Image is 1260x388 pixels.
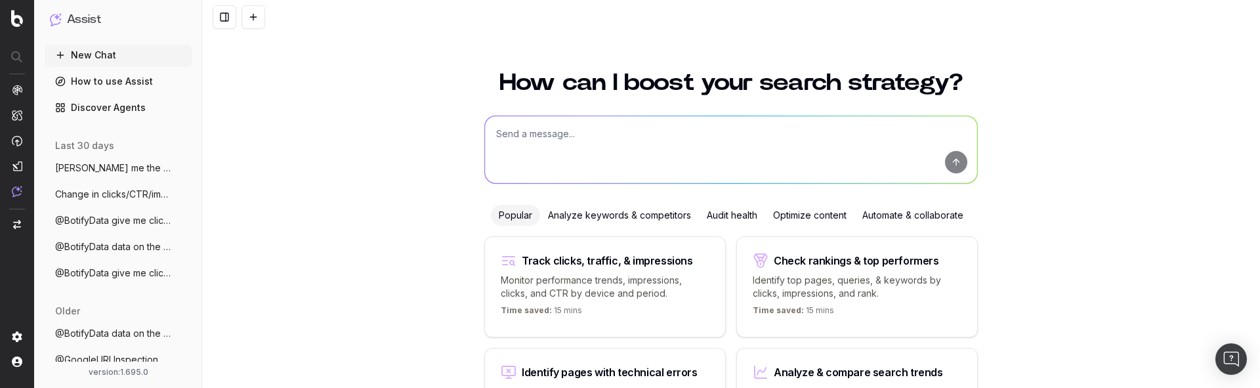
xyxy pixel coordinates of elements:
[45,349,192,370] button: @GoogleURLInspection [URL]
[45,236,192,257] button: @BotifyData data on the clicks and impre
[55,188,171,201] span: Change in clicks/CTR/impressions over la
[45,323,192,344] button: @BotifyData data on the clicks and impre
[12,135,22,146] img: Activation
[50,367,186,377] div: version: 1.695.0
[55,305,80,318] span: older
[55,327,171,340] span: @BotifyData data on the clicks and impre
[50,13,62,26] img: Assist
[491,205,540,226] div: Popular
[501,274,709,300] p: Monitor performance trends, impressions, clicks, and CTR by device and period.
[522,367,698,377] div: Identify pages with technical errors
[699,205,765,226] div: Audit health
[501,305,552,315] span: Time saved:
[774,255,939,266] div: Check rankings & top performers
[484,71,978,95] h1: How can I boost your search strategy?
[45,210,192,231] button: @BotifyData give me click by url last se
[50,11,186,29] button: Assist
[765,205,854,226] div: Optimize content
[45,71,192,92] a: How to use Assist
[12,332,22,342] img: Setting
[55,353,171,366] span: @GoogleURLInspection [URL]
[12,356,22,367] img: My account
[45,97,192,118] a: Discover Agents
[12,110,22,121] img: Intelligence
[45,184,192,205] button: Change in clicks/CTR/impressions over la
[501,305,582,321] p: 15 mins
[753,274,961,300] p: Identify top pages, queries, & keywords by clicks, impressions, and rank.
[854,205,971,226] div: Automate & collaborate
[45,263,192,284] button: @BotifyData give me click by day last se
[774,367,943,377] div: Analyze & compare search trends
[753,305,804,315] span: Time saved:
[12,85,22,95] img: Analytics
[522,255,693,266] div: Track clicks, traffic, & impressions
[13,220,21,229] img: Switch project
[12,161,22,171] img: Studio
[12,186,22,197] img: Assist
[55,214,171,227] span: @BotifyData give me click by url last se
[45,158,192,179] button: [PERSON_NAME] me the clicks for tghe last 3 days
[540,205,699,226] div: Analyze keywords & competitors
[11,10,23,27] img: Botify logo
[55,267,171,280] span: @BotifyData give me click by day last se
[45,45,192,66] button: New Chat
[753,305,834,321] p: 15 mins
[55,240,171,253] span: @BotifyData data on the clicks and impre
[55,139,114,152] span: last 30 days
[55,162,171,175] span: [PERSON_NAME] me the clicks for tghe last 3 days
[67,11,101,29] h1: Assist
[1215,343,1247,375] div: Open Intercom Messenger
